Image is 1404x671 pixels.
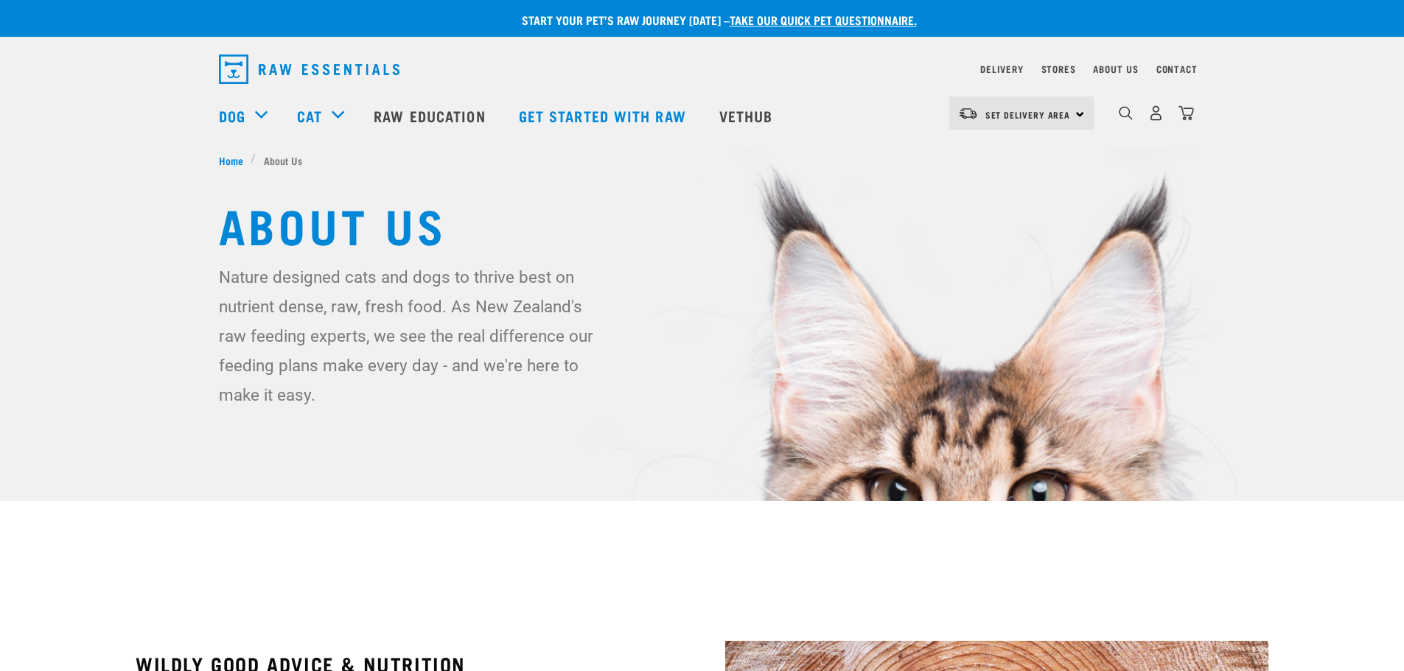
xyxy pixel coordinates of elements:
[958,107,978,120] img: van-moving.png
[297,105,322,127] a: Cat
[359,86,503,145] a: Raw Education
[219,152,251,168] a: Home
[1156,66,1198,71] a: Contact
[730,16,917,23] a: take our quick pet questionnaire.
[219,152,1186,168] nav: breadcrumbs
[207,49,1198,90] nav: dropdown navigation
[219,55,399,84] img: Raw Essentials Logo
[985,112,1071,117] span: Set Delivery Area
[219,197,1186,250] h1: About Us
[1148,105,1164,121] img: user.png
[705,86,792,145] a: Vethub
[980,66,1023,71] a: Delivery
[219,152,243,168] span: Home
[219,262,606,410] p: Nature designed cats and dogs to thrive best on nutrient dense, raw, fresh food. As New Zealand's...
[1178,105,1194,121] img: home-icon@2x.png
[1093,66,1138,71] a: About Us
[504,86,705,145] a: Get started with Raw
[1041,66,1076,71] a: Stores
[219,105,245,127] a: Dog
[1119,106,1133,120] img: home-icon-1@2x.png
